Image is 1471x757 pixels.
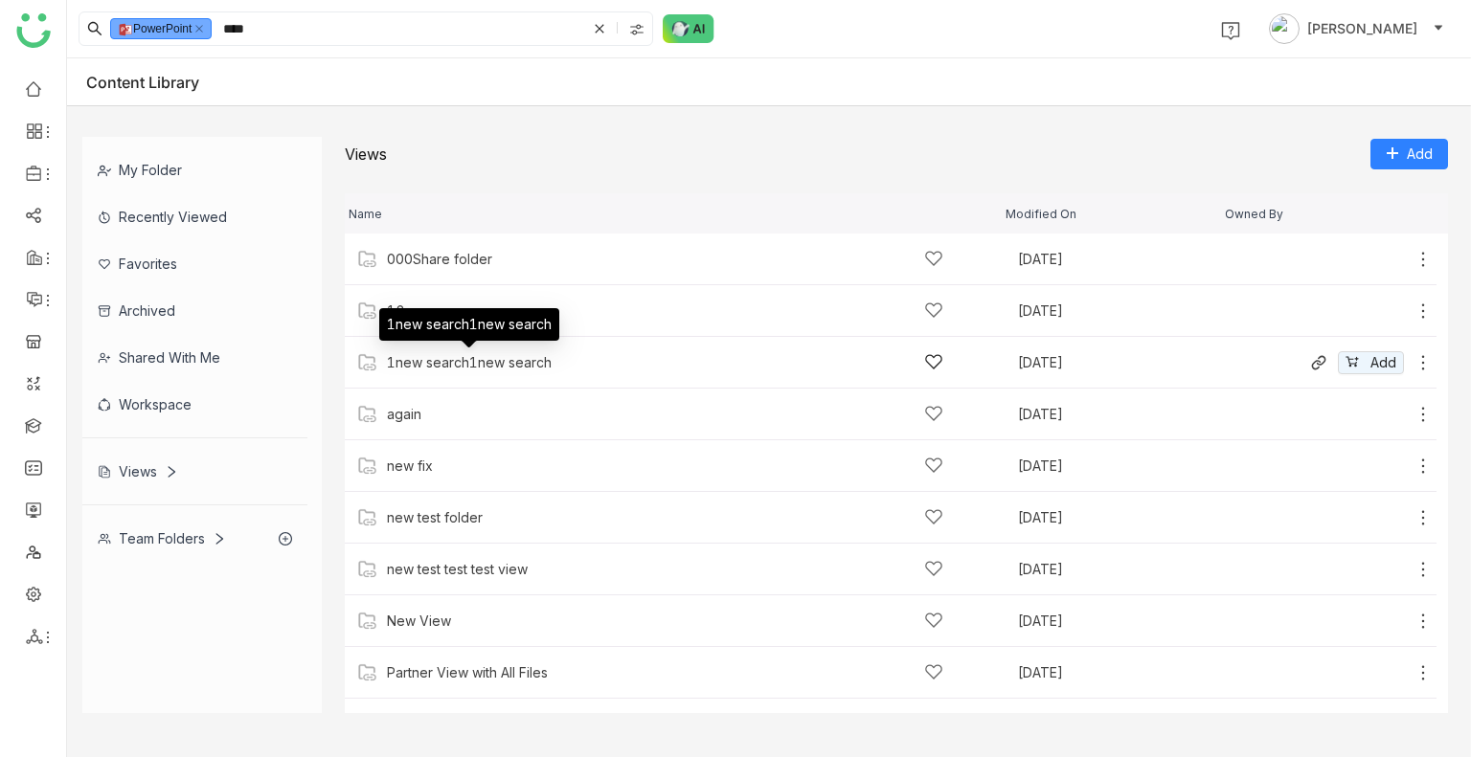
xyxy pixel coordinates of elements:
[358,456,377,476] img: View
[82,193,307,240] div: Recently Viewed
[358,508,377,527] img: View
[1407,144,1433,165] span: Add
[1018,666,1215,679] div: [DATE]
[345,145,387,164] div: Views
[1018,356,1215,369] div: [DATE]
[82,146,307,193] div: My Folder
[358,405,377,424] img: View
[349,208,382,220] span: Name
[86,73,228,92] div: Content Library
[387,407,421,422] a: again
[358,663,377,682] img: View
[663,14,714,43] img: ask-buddy-normal.svg
[358,353,377,372] img: View
[387,613,451,629] a: New View
[387,355,552,370] a: 1new search1new search
[1265,13,1448,44] button: [PERSON_NAME]
[82,381,307,428] div: Workspace
[1018,459,1215,473] div: [DATE]
[1018,253,1215,266] div: [DATE]
[358,560,377,579] img: View
[1018,511,1215,524] div: [DATE]
[1370,352,1396,373] span: Add
[82,287,307,334] div: Archived
[16,13,51,48] img: logo
[118,22,133,37] img: pptx.svg
[1338,351,1404,374] button: Add
[110,18,212,39] nz-tag: PowerPoint
[98,530,226,546] div: Team Folders
[1018,408,1215,421] div: [DATE]
[1018,304,1215,318] div: [DATE]
[1307,18,1417,39] span: [PERSON_NAME]
[1269,13,1300,44] img: avatar
[358,301,377,321] img: View
[358,250,377,269] img: View
[629,22,645,37] img: search-type.svg
[82,240,307,287] div: Favorites
[98,463,178,479] div: Views
[1006,208,1076,220] span: Modified On
[1225,208,1283,220] span: Owned By
[387,510,483,525] a: new test folder
[1018,563,1215,576] div: [DATE]
[1221,21,1240,40] img: help.svg
[1018,614,1215,628] div: [DATE]
[387,458,433,474] a: new fix
[1370,139,1448,169] button: Add
[358,612,377,631] img: View
[82,334,307,381] div: Shared with me
[387,562,528,577] a: new test test test view
[387,665,548,680] a: Partner View with All Files
[387,252,492,267] a: 000Share folder
[387,303,405,319] a: 12
[379,308,559,341] div: 1new search1new search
